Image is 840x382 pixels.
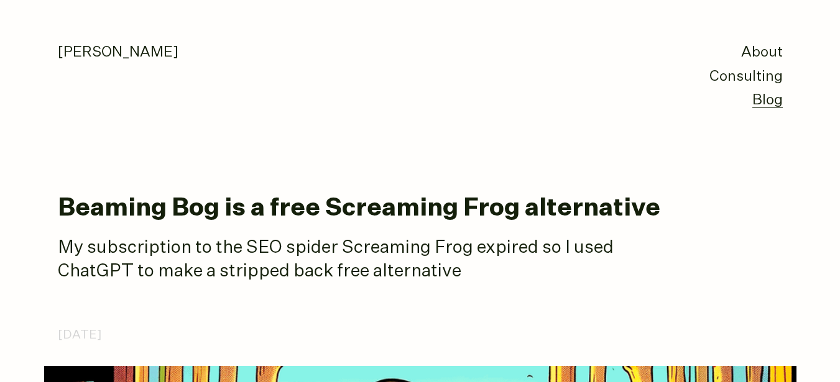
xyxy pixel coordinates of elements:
[58,236,680,284] p: My subscription to the SEO spider Screaming Frog expired so I used ChatGPT to make a stripped bac...
[58,195,783,222] h1: Beaming Bog is a free Screaming Frog alternative
[752,93,783,108] a: Blog
[709,70,783,84] a: Consulting
[709,41,783,113] nav: primary
[58,325,102,345] time: [DATE]
[58,45,178,60] a: [PERSON_NAME]
[741,45,783,60] a: About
